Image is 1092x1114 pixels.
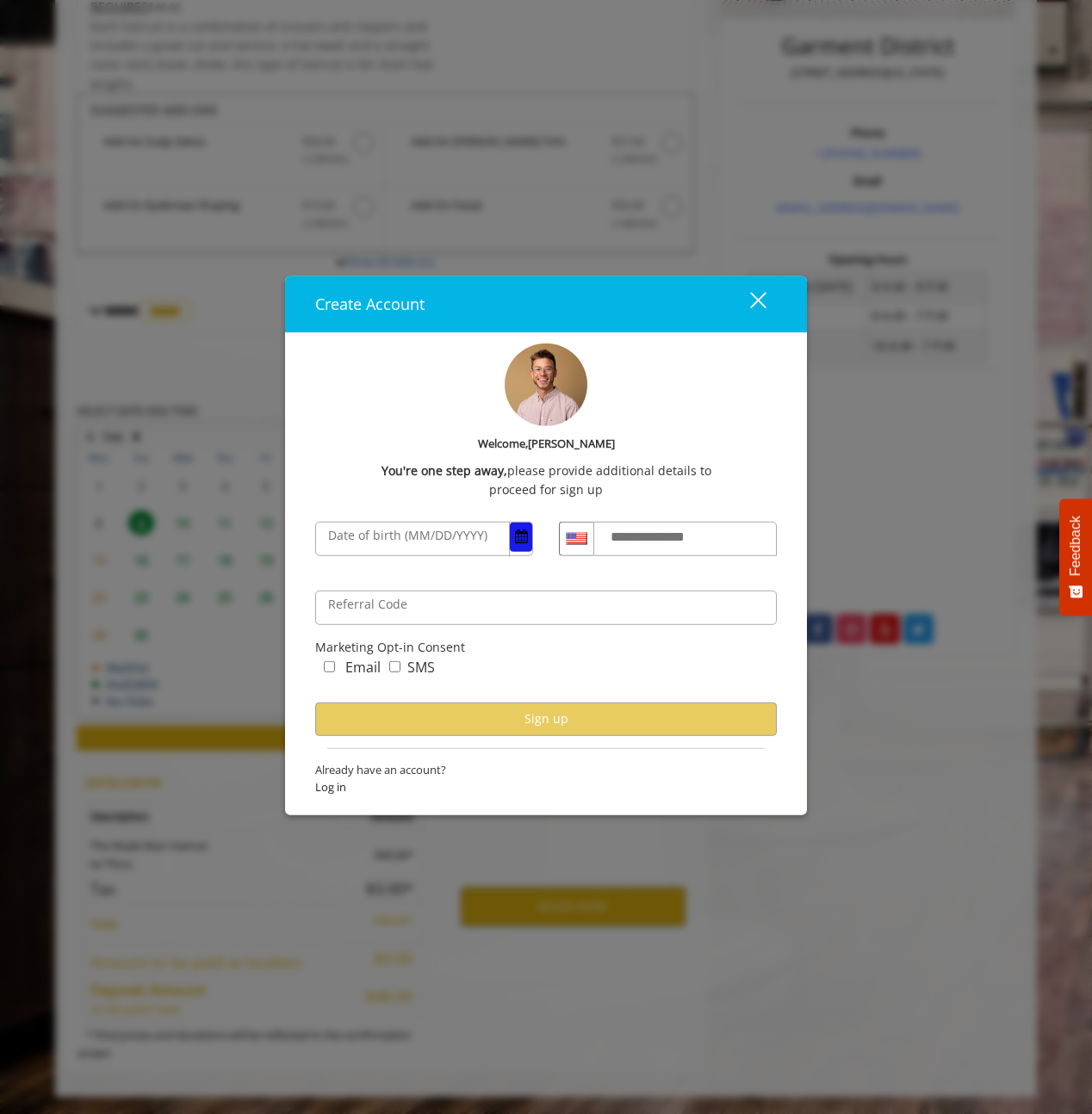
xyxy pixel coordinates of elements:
[315,778,777,796] span: Log in
[315,760,777,778] span: Already have an account?
[1068,516,1083,576] span: Feedback
[315,480,777,499] div: proceed for sign up
[345,657,381,679] label: Email
[478,435,615,453] b: Welcome,[PERSON_NAME]
[382,461,507,480] b: You're one step away,
[505,343,587,426] img: profile-pic
[320,594,416,613] label: Referral Code
[315,702,777,735] button: Sign up
[315,294,425,314] span: Create Account
[407,657,435,679] label: SMS
[730,291,765,317] div: close dialog
[510,523,532,552] button: Open Calendar
[315,590,777,624] input: ReferralCode
[315,521,533,555] input: DateOfBirth
[389,661,400,672] input: marketing_sms_concern
[320,525,496,544] label: Date of birth (MM/DD/YYYY)
[315,461,777,480] div: please provide additional details to
[324,661,335,672] input: marketing_email_concern
[718,287,777,322] button: close dialog
[1059,498,1092,616] button: Feedback - Show survey
[315,637,777,656] div: Marketing Opt-in Consent
[559,521,593,555] div: Country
